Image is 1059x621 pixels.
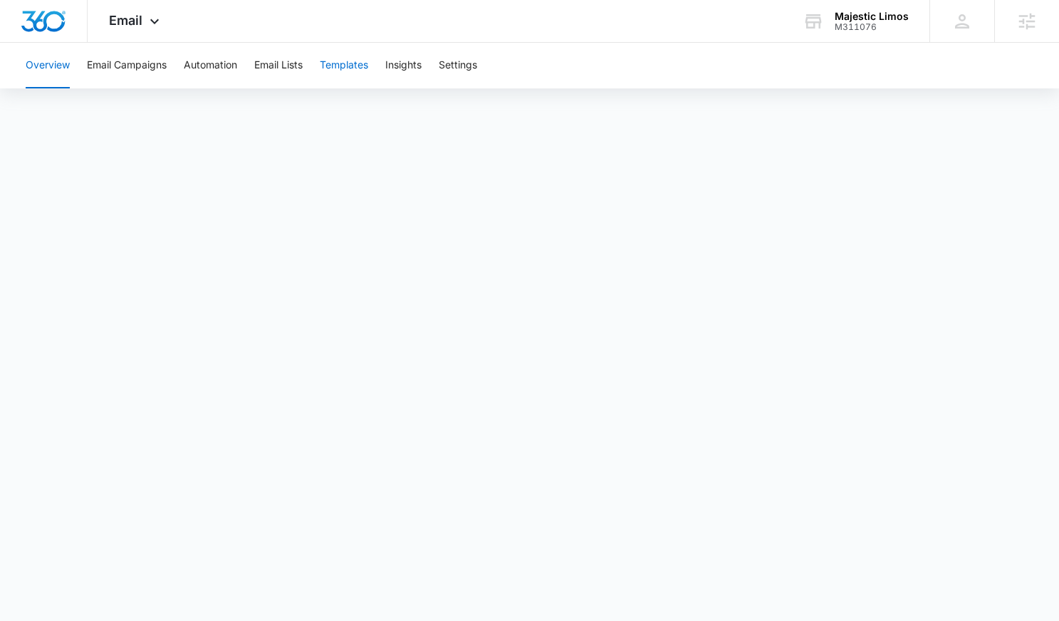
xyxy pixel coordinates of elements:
button: Overview [26,43,70,88]
button: Automation [184,43,237,88]
button: Email Lists [254,43,303,88]
button: Templates [320,43,368,88]
div: account name [835,11,909,22]
span: Email [109,13,142,28]
div: account id [835,22,909,32]
button: Insights [385,43,422,88]
button: Email Campaigns [87,43,167,88]
button: Settings [439,43,477,88]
